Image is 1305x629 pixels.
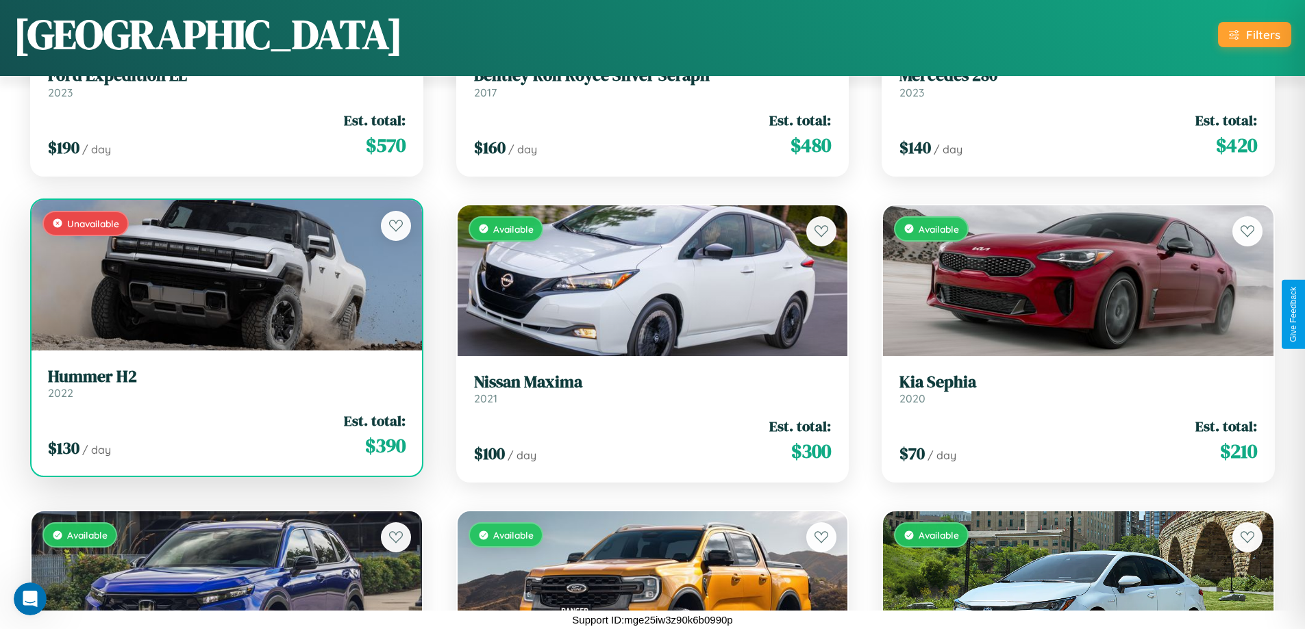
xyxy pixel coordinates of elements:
[48,66,406,86] h3: Ford Expedition EL
[48,86,73,99] span: 2023
[1218,22,1291,47] button: Filters
[572,611,732,629] p: Support ID: mge25iw3z90k6b0990p
[48,66,406,99] a: Ford Expedition EL2023
[1216,131,1257,159] span: $ 420
[493,529,534,541] span: Available
[67,218,119,229] span: Unavailable
[899,391,925,405] span: 2020
[508,448,536,462] span: / day
[928,448,956,462] span: / day
[48,136,79,159] span: $ 190
[899,66,1257,86] h3: Mercedes 280
[474,372,832,406] a: Nissan Maxima2021
[344,411,406,431] span: Est. total:
[493,223,534,235] span: Available
[508,142,537,156] span: / day
[1220,437,1257,465] span: $ 210
[919,529,959,541] span: Available
[48,386,73,400] span: 2022
[474,372,832,392] h3: Nissan Maxima
[899,136,931,159] span: $ 140
[899,442,925,465] span: $ 70
[1246,27,1280,42] div: Filters
[474,66,832,86] h3: Bentley Roll Royce Silver Seraph
[67,529,108,541] span: Available
[899,86,924,99] span: 2023
[48,367,406,400] a: Hummer H22022
[1289,287,1298,342] div: Give Feedback
[934,142,962,156] span: / day
[791,131,831,159] span: $ 480
[769,416,831,436] span: Est. total:
[919,223,959,235] span: Available
[82,443,111,457] span: / day
[899,372,1257,406] a: Kia Sephia2020
[474,442,505,465] span: $ 100
[474,391,497,405] span: 2021
[1195,110,1257,130] span: Est. total:
[344,110,406,130] span: Est. total:
[474,136,506,159] span: $ 160
[82,142,111,156] span: / day
[899,372,1257,392] h3: Kia Sephia
[474,86,497,99] span: 2017
[769,110,831,130] span: Est. total:
[14,6,403,62] h1: [GEOGRAPHIC_DATA]
[14,582,47,615] iframe: Intercom live chat
[365,432,406,459] span: $ 390
[1195,416,1257,436] span: Est. total:
[48,367,406,387] h3: Hummer H2
[48,437,79,459] span: $ 130
[899,66,1257,99] a: Mercedes 2802023
[791,437,831,465] span: $ 300
[474,66,832,99] a: Bentley Roll Royce Silver Seraph2017
[366,131,406,159] span: $ 570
